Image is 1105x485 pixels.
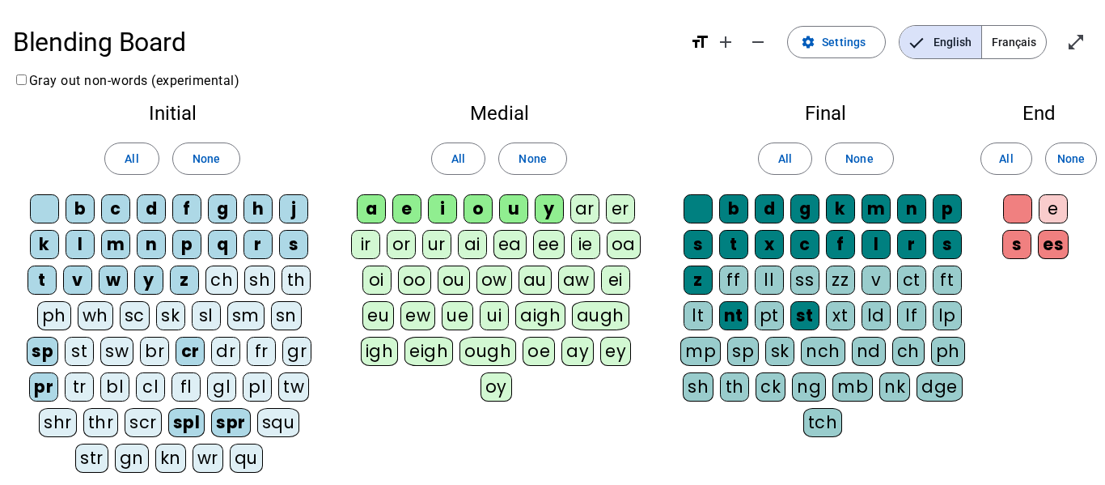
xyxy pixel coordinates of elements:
div: o [464,194,493,223]
div: z [684,266,713,295]
div: nd [852,337,886,366]
button: None [1045,143,1097,175]
div: g [790,194,819,223]
div: m [101,230,130,259]
span: Français [982,26,1046,58]
div: ow [476,266,512,295]
div: f [826,230,855,259]
button: All [104,143,159,175]
div: fl [171,372,201,402]
div: e [392,194,421,223]
div: ur [422,230,451,259]
div: lt [684,301,713,330]
span: All [999,149,1013,168]
div: sn [271,301,302,330]
span: All [451,149,465,168]
div: n [897,194,926,223]
div: sk [765,337,794,366]
div: igh [361,337,399,366]
div: w [99,266,128,295]
div: d [137,194,166,223]
button: All [431,143,485,175]
div: oa [607,230,641,259]
div: ei [601,266,630,295]
div: ld [862,301,891,330]
div: nk [879,372,910,402]
div: h [243,194,273,223]
div: s [933,230,962,259]
div: gn [115,444,149,473]
div: fr [247,337,276,366]
div: ay [561,337,594,366]
div: v [63,266,92,295]
button: None [172,143,240,175]
div: q [208,230,237,259]
div: spl [168,408,205,437]
div: ng [792,372,826,402]
div: au [519,266,552,295]
div: sp [727,337,759,366]
h2: Final [680,104,972,123]
div: s [684,230,713,259]
div: dr [211,337,240,366]
div: sh [244,266,275,295]
div: u [499,194,528,223]
button: Increase font size [709,26,742,58]
div: p [933,194,962,223]
div: c [790,230,819,259]
button: None [825,143,893,175]
div: aigh [515,301,565,330]
div: es [1038,230,1069,259]
div: j [279,194,308,223]
div: v [862,266,891,295]
div: dge [917,372,963,402]
div: mp [680,337,721,366]
div: augh [572,301,629,330]
div: ue [442,301,473,330]
div: lp [933,301,962,330]
div: aw [558,266,595,295]
div: sp [27,337,58,366]
div: ck [756,372,785,402]
div: st [790,301,819,330]
div: i [428,194,457,223]
div: wh [78,301,113,330]
div: r [243,230,273,259]
div: ea [493,230,527,259]
div: tw [278,372,309,402]
div: s [279,230,308,259]
div: ft [933,266,962,295]
div: scr [125,408,162,437]
span: All [778,149,792,168]
div: thr [83,408,119,437]
span: None [519,149,546,168]
div: mb [832,372,873,402]
div: lf [897,301,926,330]
div: cr [176,337,205,366]
div: th [282,266,311,295]
div: sl [192,301,221,330]
div: zz [826,266,855,295]
div: pt [755,301,784,330]
div: p [172,230,201,259]
div: xt [826,301,855,330]
div: ar [570,194,599,223]
div: gr [282,337,311,366]
h1: Blending Board [13,16,677,68]
div: pl [243,372,272,402]
button: All [758,143,812,175]
div: y [134,266,163,295]
div: e [1039,194,1068,223]
button: None [498,143,566,175]
mat-button-toggle-group: Language selection [899,25,1047,59]
div: oi [362,266,392,295]
div: ui [480,301,509,330]
div: ee [533,230,565,259]
div: ou [438,266,470,295]
div: shr [39,408,77,437]
div: ir [351,230,380,259]
span: None [845,149,873,168]
div: oe [523,337,555,366]
div: squ [257,408,300,437]
mat-icon: add [716,32,735,52]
